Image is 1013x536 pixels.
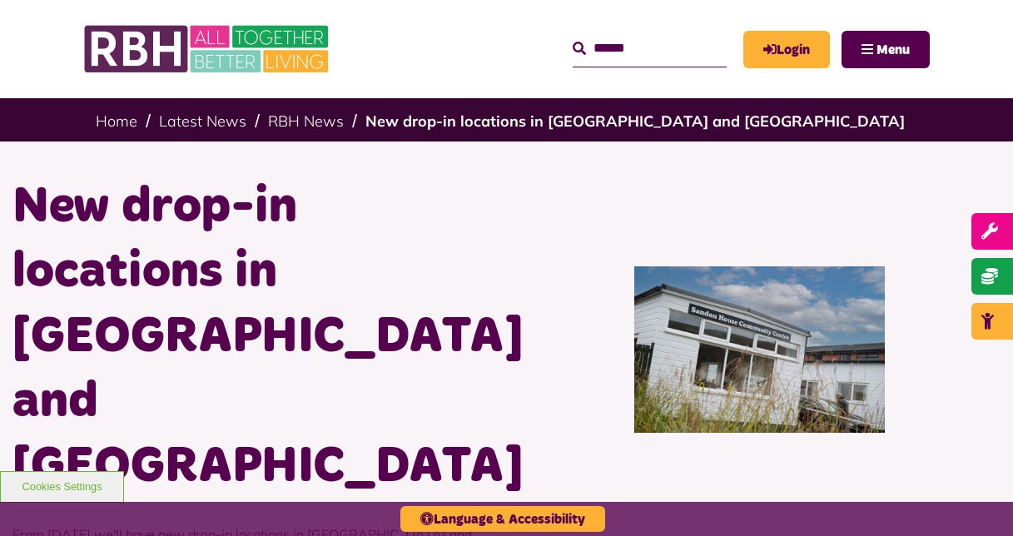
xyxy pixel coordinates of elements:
[268,112,344,131] a: RBH News
[743,31,830,68] a: MyRBH
[876,43,910,57] span: Menu
[96,112,137,131] a: Home
[365,112,905,131] a: New drop-in locations in [GEOGRAPHIC_DATA] and [GEOGRAPHIC_DATA]
[83,17,333,82] img: RBH
[842,31,930,68] button: Navigation
[12,175,494,499] h1: New drop-in locations in [GEOGRAPHIC_DATA] and [GEOGRAPHIC_DATA]
[400,506,605,532] button: Language & Accessibility
[938,461,1013,536] iframe: Netcall Web Assistant for live chat
[634,266,885,433] img: GL2 4053
[573,31,727,67] input: Search
[159,112,246,131] a: Latest News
